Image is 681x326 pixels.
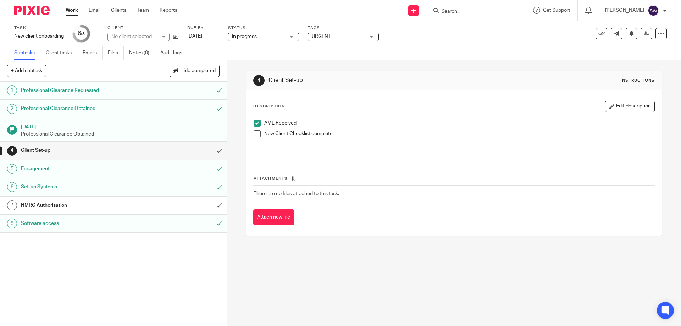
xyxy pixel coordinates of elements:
[648,5,659,16] img: svg%3E
[180,68,216,74] span: Hide completed
[83,46,103,60] a: Emails
[107,25,178,31] label: Client
[21,122,220,131] h1: [DATE]
[7,182,17,192] div: 6
[21,103,144,114] h1: Professional Clearance Obtained
[253,75,265,86] div: 4
[111,7,127,14] a: Clients
[7,104,17,114] div: 2
[14,46,40,60] a: Subtasks
[621,78,655,83] div: Instructions
[160,7,177,14] a: Reports
[7,65,46,77] button: + Add subtask
[264,130,654,137] p: New Client Checklist complete
[21,145,144,156] h1: Client Set-up
[254,177,288,181] span: Attachments
[312,34,331,39] span: URGENT
[137,7,149,14] a: Team
[81,32,85,36] small: /8
[21,218,144,229] h1: Software access
[7,219,17,228] div: 8
[7,85,17,95] div: 1
[21,85,144,96] h1: Professional Clearance Requested
[46,46,77,60] a: Client tasks
[7,146,17,156] div: 4
[21,182,144,192] h1: Set-up Systems
[14,25,64,31] label: Task
[228,25,299,31] label: Status
[21,131,220,138] p: Professional Clearance Obtained
[129,46,155,60] a: Notes (0)
[264,120,654,127] p: AML Received
[254,191,339,196] span: There are no files attached to this task.
[108,46,124,60] a: Files
[14,33,64,40] div: New client onboarding
[605,101,655,112] button: Edit description
[268,77,469,84] h1: Client Set-up
[78,29,85,38] div: 6
[187,34,202,39] span: [DATE]
[253,209,294,225] button: Attach new file
[441,9,504,15] input: Search
[232,34,257,39] span: In progress
[605,7,644,14] p: [PERSON_NAME]
[253,104,285,109] p: Description
[21,164,144,174] h1: Engagement
[543,8,570,13] span: Get Support
[170,65,220,77] button: Hide completed
[308,25,379,31] label: Tags
[111,33,157,40] div: No client selected
[7,164,17,174] div: 5
[187,25,219,31] label: Due by
[160,46,188,60] a: Audit logs
[21,200,144,211] h1: HMRC Authorisation
[7,200,17,210] div: 7
[66,7,78,14] a: Work
[14,6,50,15] img: Pixie
[89,7,100,14] a: Email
